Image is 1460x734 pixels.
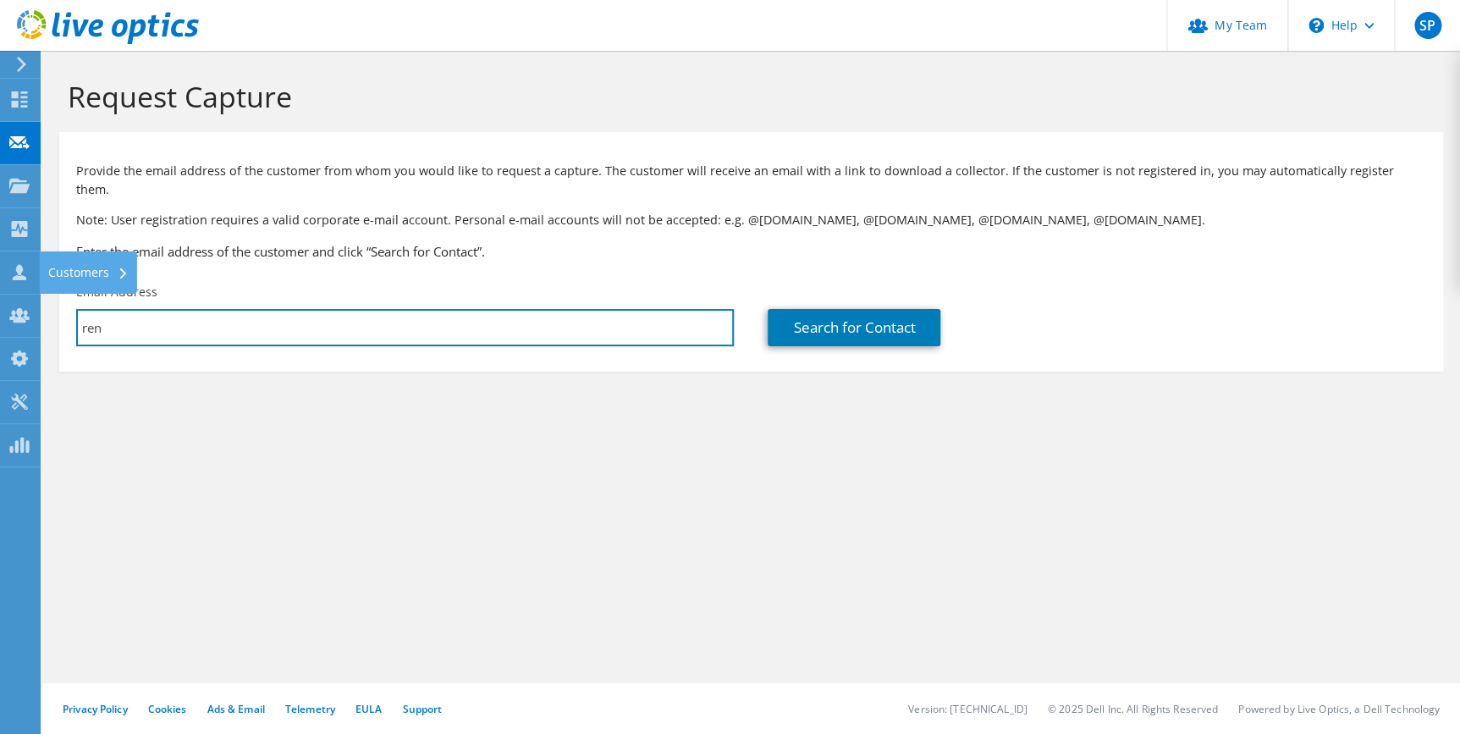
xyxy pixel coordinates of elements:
[1308,18,1324,33] svg: \n
[285,702,335,716] a: Telemetry
[40,251,137,294] div: Customers
[1048,702,1218,716] li: © 2025 Dell Inc. All Rights Reserved
[1238,702,1440,716] li: Powered by Live Optics, a Dell Technology
[1414,12,1441,39] span: SP
[76,211,1426,229] p: Note: User registration requires a valid corporate e-mail account. Personal e-mail accounts will ...
[68,79,1426,114] h1: Request Capture
[63,702,128,716] a: Privacy Policy
[76,162,1426,199] p: Provide the email address of the customer from whom you would like to request a capture. The cust...
[908,702,1028,716] li: Version: [TECHNICAL_ID]
[768,309,940,346] a: Search for Contact
[402,702,442,716] a: Support
[76,242,1426,261] h3: Enter the email address of the customer and click “Search for Contact”.
[355,702,382,716] a: EULA
[207,702,265,716] a: Ads & Email
[148,702,187,716] a: Cookies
